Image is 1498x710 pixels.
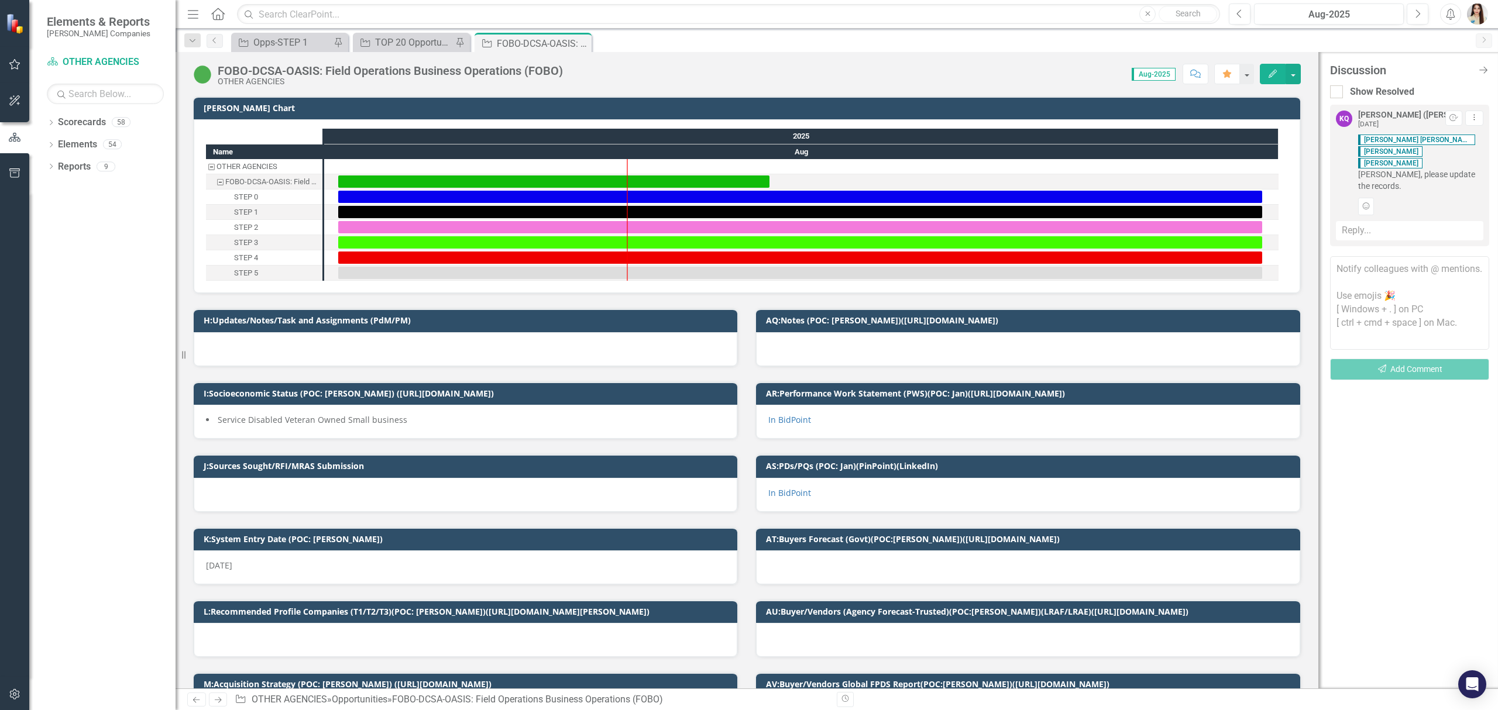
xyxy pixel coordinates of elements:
h3: H:Updates/Notes/Task and Assignments (PdM/PM) [204,316,731,325]
a: Scorecards [58,116,106,129]
h3: [PERSON_NAME] Chart [204,104,1294,112]
div: Task: Start date: 2025-08-01 End date: 2025-08-15 [338,175,769,188]
small: [DATE] [1358,120,1379,128]
img: ClearPoint Strategy [6,13,27,34]
button: Search [1159,6,1217,22]
div: STEP 4 [234,250,258,266]
input: Search ClearPoint... [237,4,1220,25]
div: STEP 0 [234,189,258,205]
div: FOBO-DCSA-OASIS: Field Operations Business Operations (FOBO) [225,174,319,189]
a: Elements [58,138,97,151]
span: [DATE] [206,560,232,571]
h3: L:Recommended Profile Companies (T1/T2/T3)(POC: [PERSON_NAME])([URL][DOMAIN_NAME][PERSON_NAME]) [204,607,731,616]
div: STEP 2 [206,220,322,235]
div: Task: Start date: 2025-08-01 End date: 2025-08-31 [206,235,322,250]
div: Task: Start date: 2025-08-01 End date: 2025-08-31 [206,205,322,220]
div: Show Resolved [1350,85,1414,99]
div: FOBO-DCSA-OASIS: Field Operations Business Operations (FOBO) [206,174,322,189]
div: OTHER AGENCIES [206,159,322,174]
a: Reports [58,160,91,174]
a: TOP 20 Opportunities ([DATE] Process) [356,35,452,50]
div: Task: Start date: 2025-08-01 End date: 2025-08-31 [206,250,322,266]
div: Task: Start date: 2025-08-01 End date: 2025-08-31 [206,220,322,235]
div: TOP 20 Opportunities ([DATE] Process) [375,35,452,50]
div: Task: Start date: 2025-08-01 End date: 2025-08-31 [206,189,322,205]
div: Task: Start date: 2025-08-01 End date: 2025-08-31 [338,191,1262,203]
div: Name [206,144,322,159]
h3: M:Acquisition Strategy (POC: [PERSON_NAME]) ([URL][DOMAIN_NAME]) [204,680,731,688]
div: KQ [1336,111,1352,127]
div: Task: Start date: 2025-08-01 End date: 2025-08-31 [206,266,322,281]
div: 58 [112,118,130,127]
h3: I:Socioeconomic Status (POC: [PERSON_NAME]) ([URL][DOMAIN_NAME]) [204,389,731,398]
div: STEP 2 [234,220,258,235]
h3: AQ:Notes (POC: [PERSON_NAME])([URL][DOMAIN_NAME]) [766,316,1294,325]
h3: AV:Buyer/Vendors Global FPDS Report(POC:[PERSON_NAME])([URL][DOMAIN_NAME]) [766,680,1294,688]
h3: AU:Buyer/Vendors (Agency Forecast-Trusted)(POC:[PERSON_NAME])(LRAF/LRAE)([URL][DOMAIN_NAME]) [766,607,1294,616]
div: Task: Start date: 2025-08-01 End date: 2025-08-31 [338,267,1262,279]
span: [PERSON_NAME] [1358,146,1423,157]
a: In BidPoint [768,414,811,425]
div: Task: Start date: 2025-08-01 End date: 2025-08-31 [338,236,1262,249]
div: Open Intercom Messenger [1458,670,1486,698]
div: » » [235,693,828,706]
span: [PERSON_NAME] [1358,158,1423,168]
div: Reply... [1336,221,1483,240]
span: Aug-2025 [1132,68,1176,81]
span: [PERSON_NAME], please update the records. [1358,133,1483,192]
span: [PERSON_NAME] [PERSON_NAME] [1358,135,1475,145]
div: Task: Start date: 2025-08-01 End date: 2025-08-31 [338,206,1262,218]
a: In BidPoint [768,487,811,498]
button: Add Comment [1330,359,1489,380]
div: FOBO-DCSA-OASIS: Field Operations Business Operations (FOBO) [218,64,563,77]
div: STEP 5 [206,266,322,281]
div: STEP 0 [206,189,322,205]
img: Active [193,65,212,84]
div: STEP 5 [234,266,258,281]
div: STEP 3 [206,235,322,250]
div: Opps-STEP 1 [253,35,331,50]
a: Opportunities [332,694,387,705]
input: Search Below... [47,84,164,104]
div: Task: Start date: 2025-08-01 End date: 2025-08-31 [338,221,1262,233]
div: Task: OTHER AGENCIES Start date: 2025-08-01 End date: 2025-08-02 [206,159,322,174]
h3: AT:Buyers Forecast (Govt)(POC:[PERSON_NAME])([URL][DOMAIN_NAME]) [766,535,1294,543]
div: Task: Start date: 2025-08-01 End date: 2025-08-15 [206,174,322,189]
div: FOBO-DCSA-OASIS: Field Operations Business Operations (FOBO) [392,694,663,705]
div: 9 [97,161,115,171]
div: FOBO-DCSA-OASIS: Field Operations Business Operations (FOBO) [497,36,589,51]
small: [PERSON_NAME] Companies [47,29,150,38]
div: Aug-2025 [1258,8,1400,22]
a: OTHER AGENCIES [252,694,327,705]
div: STEP 1 [206,205,322,220]
span: Search [1176,9,1201,18]
div: OTHER AGENCIES [217,159,277,174]
div: STEP 1 [234,205,258,220]
div: STEP 3 [234,235,258,250]
div: Discussion [1330,64,1472,77]
div: Aug [324,144,1279,160]
a: Opps-STEP 1 [234,35,331,50]
div: STEP 4 [206,250,322,266]
a: OTHER AGENCIES [47,56,164,69]
div: 54 [103,140,122,150]
h3: K:System Entry Date (POC: [PERSON_NAME]) [204,535,731,543]
div: OTHER AGENCIES [218,77,563,86]
span: Elements & Reports [47,15,150,29]
div: Task: Start date: 2025-08-01 End date: 2025-08-31 [338,251,1262,264]
div: 2025 [324,129,1279,144]
h3: AS:PDs/PQs (POC: Jan)(PinPoint)(LinkedIn) [766,461,1294,470]
h3: AR:Performance Work Statement (PWS)(POC: Jan)([URL][DOMAIN_NAME]) [766,389,1294,398]
h3: J:Sources Sought/RFI/MRAS Submission [204,461,731,470]
span: Service Disabled Veteran Owned Small business [218,414,407,425]
button: Aug-2025 [1254,4,1404,25]
img: Janieva Castro [1467,4,1488,25]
